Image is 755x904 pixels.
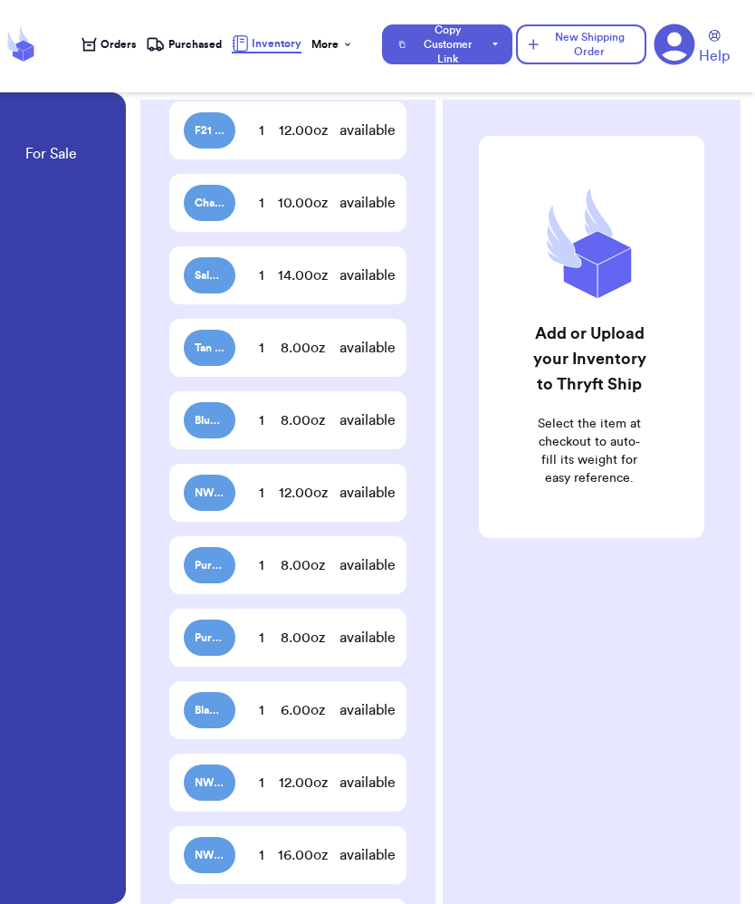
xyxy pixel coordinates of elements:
div: 12.00 oz [266,120,339,141]
a: Orders [81,37,137,52]
span: Chaps Flannel SZ L [195,196,225,210]
p: Select the item at checkout to auto-fill its weight for easy reference. [532,415,648,487]
a: Purchased [146,35,222,53]
span: F21 Gingham Cropped Cardigan SZ L [195,123,225,138]
span: Orders [100,37,137,52]
span: NWT Fashion Nova skinny jeans SZ 1/25" [195,848,225,862]
div: 1 [235,844,287,866]
div: 1 [235,264,287,286]
div: 8.00 oz [266,337,339,359]
div: 1 [235,120,287,141]
div: 1 [235,772,287,793]
div: available [339,192,391,214]
div: available [339,772,391,793]
button: Copy Customer Link [382,24,512,64]
div: available [339,264,391,286]
div: 12.00 oz [266,772,339,793]
div: 8.00 oz [266,627,339,649]
div: 8.00 oz [266,554,339,576]
div: 1 [235,192,287,214]
div: 6.00 oz [266,699,339,721]
div: available [339,554,391,576]
div: available [339,699,391,721]
span: Tan American Eagle Bodysuit SZ S [195,341,225,355]
span: Purple Womens Best Biker Shorts SZ S [195,630,225,645]
div: More [311,37,353,52]
div: 1 [235,627,287,649]
button: New Shipping Order [516,24,646,64]
div: available [339,844,391,866]
div: available [339,120,391,141]
a: Help [699,30,730,67]
span: Black Seamless Papaya Tank SZ S [195,703,225,717]
div: 1 [235,699,287,721]
div: 14.00 oz [266,264,339,286]
div: available [339,627,391,649]
h2: Add or Upload your Inventory to Thryft Ship [532,321,648,397]
a: For Sale [25,143,77,168]
a: Inventory [232,35,301,53]
div: 1 [235,554,287,576]
span: Blue Beyond Yoga Biker Shorts SZ S [195,413,225,428]
span: Help [699,45,730,67]
div: 12.00 oz [266,482,339,504]
div: available [339,409,391,431]
div: 1 [235,409,287,431]
div: 8.00 oz [266,409,339,431]
span: NWT Black House of Harlow Bodysuit SZ S [195,486,225,500]
div: available [339,482,391,504]
span: Salmon Pink Free People Crewneck SZ M-XL [195,268,225,283]
span: Purple TNA Aritzia Biker Shorts SZ S [195,558,225,572]
span: Inventory [252,36,301,51]
div: 1 [235,337,287,359]
div: 16.00 oz [266,844,339,866]
span: Purchased [168,37,222,52]
span: NWT Blue Windsor Dress SZ S/M [195,775,225,790]
div: 10.00 oz [266,192,339,214]
div: available [339,337,391,359]
div: 1 [235,482,287,504]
